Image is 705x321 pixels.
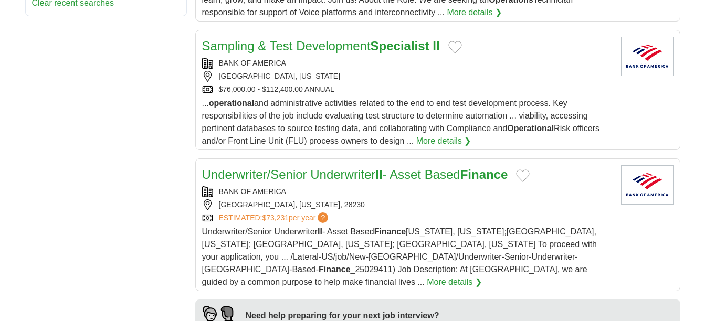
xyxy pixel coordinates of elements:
[202,167,508,181] a: Underwriter/Senior UnderwriterII- Asset BasedFinance
[460,167,508,181] strong: Finance
[318,227,322,236] strong: II
[202,227,597,286] span: Underwriter/Senior Underwriter - Asset Based [US_STATE], [US_STATE];[GEOGRAPHIC_DATA], [US_STATE]...
[416,135,471,147] a: More details ❯
[219,187,286,196] a: BANK OF AMERICA
[209,99,254,108] strong: operational
[319,265,350,274] strong: Finance
[202,71,613,82] div: [GEOGRAPHIC_DATA], [US_STATE]
[219,59,286,67] a: BANK OF AMERICA
[621,165,674,205] img: Bank of America logo
[219,212,331,223] a: ESTIMATED:$73,231per year?
[262,213,289,222] span: $73,231
[516,169,530,182] button: Add to favorite jobs
[318,212,328,223] span: ?
[448,41,462,53] button: Add to favorite jobs
[371,39,429,53] strong: Specialist
[202,39,440,53] a: Sampling & Test DevelopmentSpecialist II
[202,199,613,210] div: [GEOGRAPHIC_DATA], [US_STATE], 28230
[374,227,406,236] strong: Finance
[621,37,674,76] img: Bank of America logo
[433,39,439,53] strong: II
[202,99,599,145] span: ... and administrative activities related to the end to end test development process. Key respons...
[507,124,554,133] strong: Operational
[447,6,502,19] a: More details ❯
[427,276,482,288] a: More details ❯
[375,167,382,181] strong: II
[202,84,613,95] div: $76,000.00 - $112,400.00 ANNUAL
